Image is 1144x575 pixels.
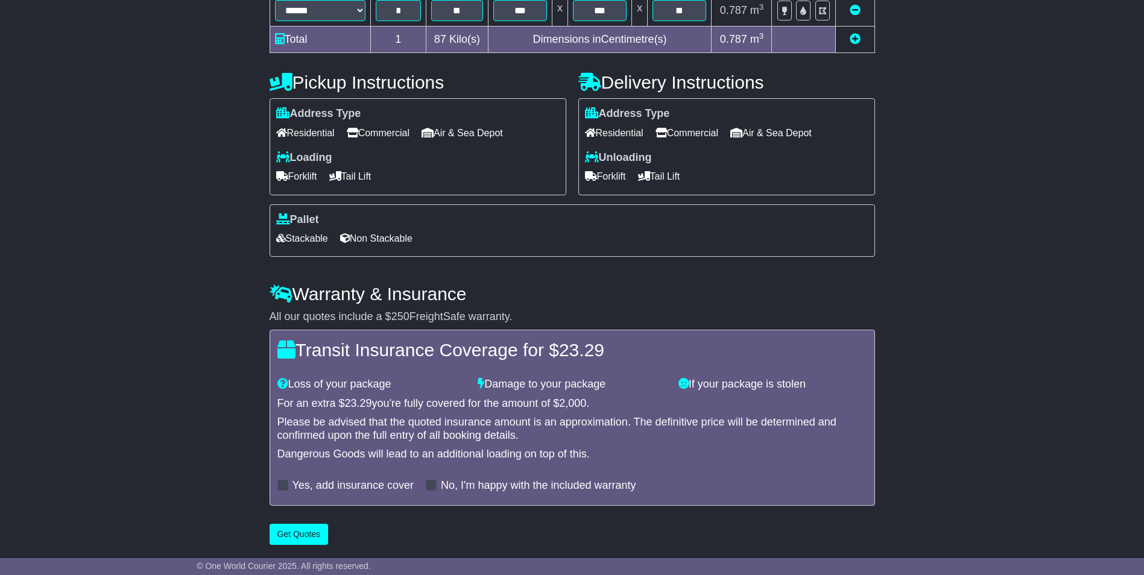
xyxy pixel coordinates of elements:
span: m [750,33,764,45]
h4: Warranty & Insurance [270,284,875,304]
span: Commercial [347,124,409,142]
span: Non Stackable [340,229,412,248]
label: No, I'm happy with the included warranty [441,479,636,492]
button: Get Quotes [270,524,329,545]
sup: 3 [759,2,764,11]
a: Remove this item [850,4,861,16]
a: Add new item [850,33,861,45]
div: Dangerous Goods will lead to an additional loading on top of this. [277,448,867,461]
div: Loss of your package [271,378,472,391]
label: Loading [276,151,332,165]
span: 23.29 [345,397,372,409]
span: 250 [391,310,409,322]
span: Residential [276,124,335,142]
h4: Pickup Instructions [270,72,566,92]
span: 23.29 [559,340,604,360]
span: Air & Sea Depot [730,124,812,142]
span: Tail Lift [638,167,680,186]
span: © One World Courier 2025. All rights reserved. [197,561,371,571]
td: Dimensions in Centimetre(s) [488,27,712,53]
td: Total [270,27,370,53]
label: Unloading [585,151,652,165]
span: 87 [434,33,446,45]
span: m [750,4,764,16]
td: 1 [370,27,426,53]
span: Stackable [276,229,328,248]
div: All our quotes include a $ FreightSafe warranty. [270,310,875,324]
label: Pallet [276,213,319,227]
div: Please be advised that the quoted insurance amount is an approximation. The definitive price will... [277,416,867,442]
span: Tail Lift [329,167,371,186]
h4: Delivery Instructions [578,72,875,92]
span: Commercial [656,124,718,142]
span: Forklift [585,167,626,186]
span: 0.787 [720,33,747,45]
span: 0.787 [720,4,747,16]
span: 2,000 [559,397,586,409]
span: Forklift [276,167,317,186]
h4: Transit Insurance Coverage for $ [277,340,867,360]
div: If your package is stolen [672,378,873,391]
span: Air & Sea Depot [422,124,503,142]
sup: 3 [759,31,764,40]
label: Address Type [585,107,670,121]
label: Address Type [276,107,361,121]
div: For an extra $ you're fully covered for the amount of $ . [277,397,867,410]
td: Kilo(s) [426,27,488,53]
span: Residential [585,124,643,142]
label: Yes, add insurance cover [292,479,414,492]
div: Damage to your package [472,378,672,391]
